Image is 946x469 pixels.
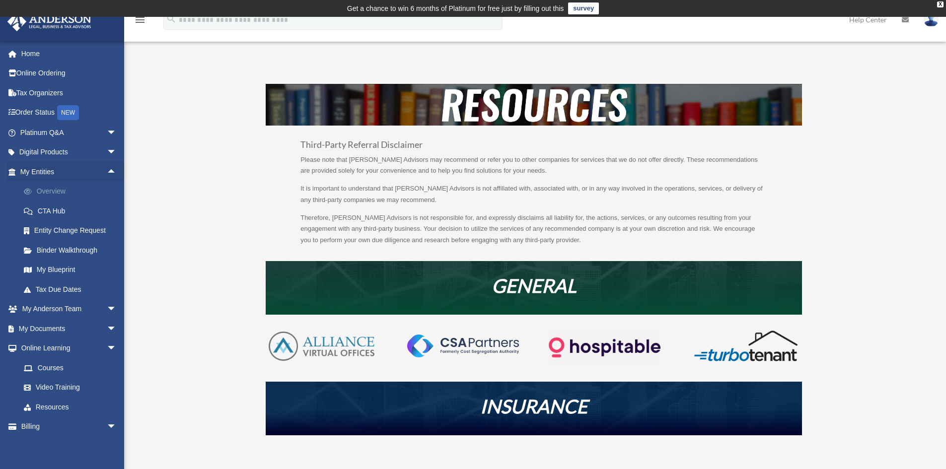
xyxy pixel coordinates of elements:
[549,330,660,366] img: Logo-transparent-dark
[300,140,767,154] h3: Third-Party Referral Disclaimer
[107,123,127,143] span: arrow_drop_down
[7,123,132,142] a: Platinum Q&Aarrow_drop_down
[107,162,127,182] span: arrow_drop_up
[347,2,564,14] div: Get a chance to win 6 months of Platinum for free just by filling out this
[134,17,146,26] a: menu
[107,142,127,163] span: arrow_drop_down
[14,358,132,378] a: Courses
[107,319,127,339] span: arrow_drop_down
[492,274,577,297] em: GENERAL
[14,378,132,398] a: Video Training
[107,299,127,320] span: arrow_drop_down
[14,260,132,280] a: My Blueprint
[266,330,377,363] img: AVO-logo-1-color
[924,12,939,27] img: User Pic
[14,240,132,260] a: Binder Walkthrough
[300,212,767,246] p: Therefore, [PERSON_NAME] Advisors is not responsible for, and expressly disclaims all liability f...
[300,183,767,212] p: It is important to understand that [PERSON_NAME] Advisors is not affiliated with, associated with...
[7,142,132,162] a: Digital Productsarrow_drop_down
[690,330,801,362] img: turbotenant
[7,83,132,103] a: Tax Organizers
[7,162,132,182] a: My Entitiesarrow_drop_up
[7,338,132,358] a: Online Learningarrow_drop_down
[7,64,132,83] a: Online Ordering
[568,2,599,14] a: survey
[4,12,94,31] img: Anderson Advisors Platinum Portal
[7,319,132,338] a: My Documentsarrow_drop_down
[14,221,132,241] a: Entity Change Request
[107,338,127,359] span: arrow_drop_down
[7,44,132,64] a: Home
[107,417,127,437] span: arrow_drop_down
[57,105,79,120] div: NEW
[166,13,177,24] i: search
[14,397,127,417] a: Resources
[480,395,587,417] em: INSURANCE
[407,335,519,357] img: CSA-partners-Formerly-Cost-Segregation-Authority
[937,1,944,7] div: close
[14,182,132,201] a: Overview
[7,103,132,123] a: Order StatusNEW
[300,154,767,184] p: Please note that [PERSON_NAME] Advisors may recommend or refer you to other companies for service...
[7,299,132,319] a: My Anderson Teamarrow_drop_down
[14,201,132,221] a: CTA Hub
[7,417,132,437] a: Billingarrow_drop_down
[266,84,802,126] img: resources-header
[14,279,132,299] a: Tax Due Dates
[134,14,146,26] i: menu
